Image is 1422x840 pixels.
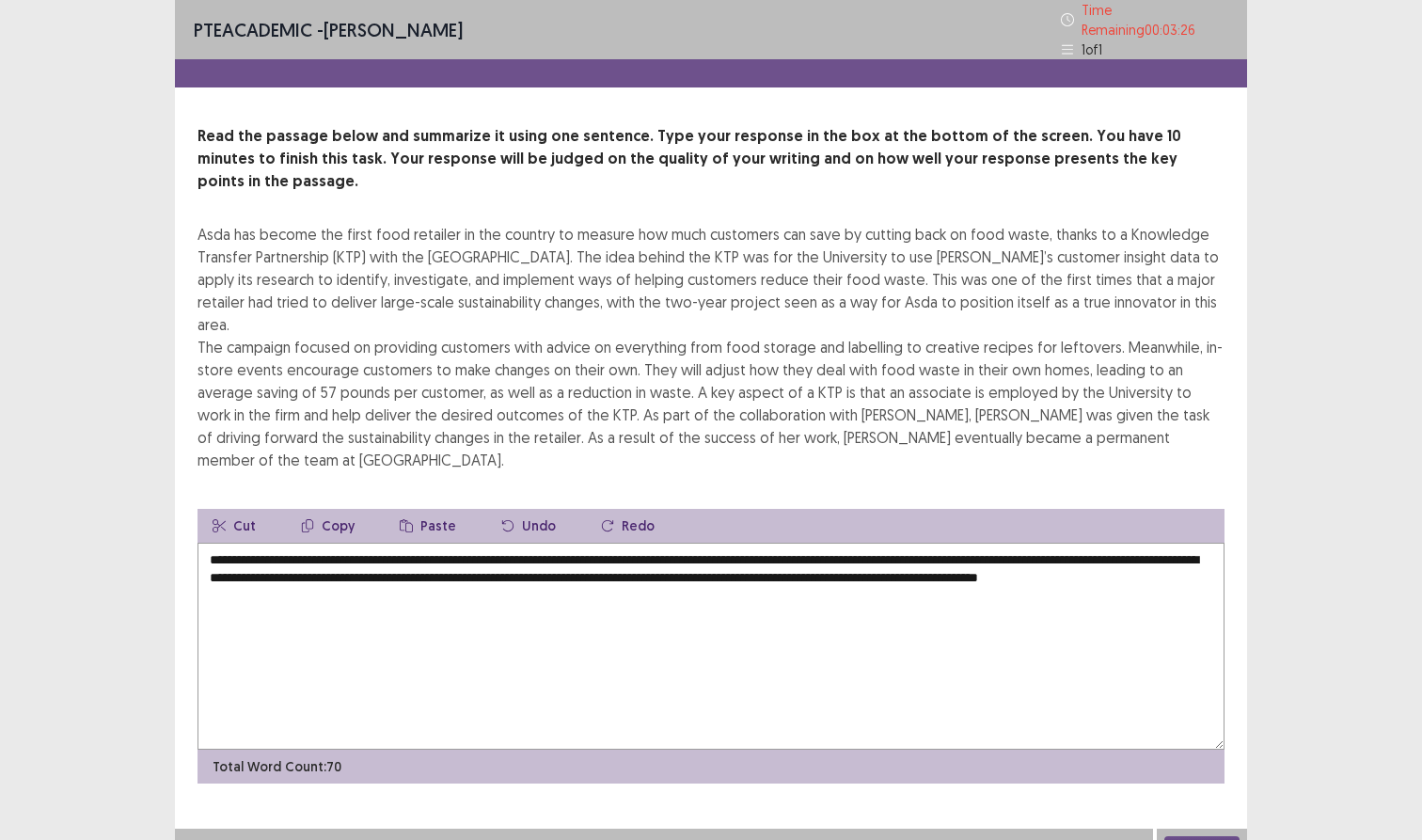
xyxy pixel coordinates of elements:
[486,509,571,543] button: Undo
[194,18,312,41] span: PTE academic
[197,125,1224,193] p: Read the passage below and summarize it using one sentence. Type your response in the box at the ...
[213,757,341,777] p: Total Word Count: 70
[1082,40,1102,59] p: 1 of 1
[286,509,370,543] button: Copy
[194,16,463,44] p: - [PERSON_NAME]
[197,509,271,543] button: Cut
[586,509,670,543] button: Redo
[197,223,1224,471] div: Asda has become the first food retailer in the country to measure how much customers can save by ...
[385,509,471,543] button: Paste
